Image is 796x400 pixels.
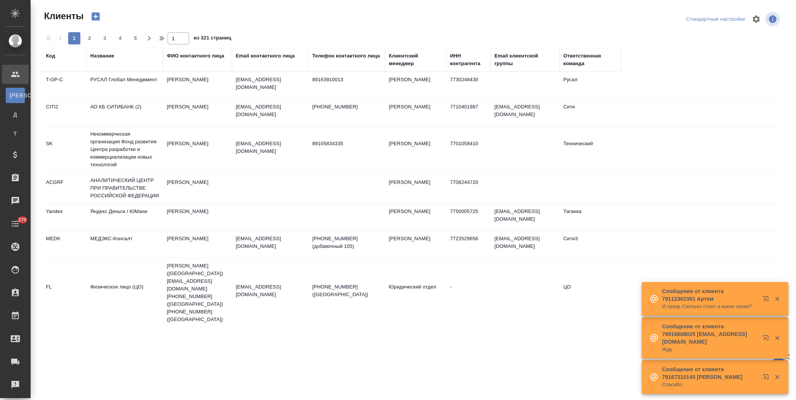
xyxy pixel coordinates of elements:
div: Ответственная команда [563,52,617,67]
td: [PERSON_NAME] [385,99,446,126]
button: 4 [114,32,126,44]
a: Д [6,107,25,122]
td: Яндекс Деньги / ЮМани [86,204,163,231]
td: Сити [559,99,621,126]
span: из 321 страниц [194,33,231,44]
p: 89105834335 [312,140,381,148]
div: Телефон контактного лица [312,52,380,60]
button: Открыть в новой вкладке [758,369,776,388]
td: МЕДЭКС-Консалт [86,231,163,258]
button: 5 [129,32,142,44]
td: Юридический отдел [385,279,446,306]
td: [PERSON_NAME] [163,99,232,126]
div: ИНН контрагента [450,52,487,67]
td: [PERSON_NAME] [163,231,232,258]
span: 270 [14,216,31,224]
td: [EMAIL_ADDRESS][DOMAIN_NAME] [491,99,559,126]
p: [EMAIL_ADDRESS][DOMAIN_NAME] [236,103,305,118]
td: [PERSON_NAME] [385,175,446,202]
span: Посмотреть информацию [765,12,781,26]
div: Название [90,52,114,60]
td: [EMAIL_ADDRESS][DOMAIN_NAME] [491,231,559,258]
span: Клиенты [42,10,83,22]
td: CITI2 [42,99,86,126]
td: FL [42,279,86,306]
td: 7710401987 [446,99,491,126]
p: Спасибо [662,381,758,389]
p: Жду. [662,346,758,353]
button: Открыть в новой вкладке [758,330,776,349]
div: Клиентский менеджер [389,52,442,67]
p: 89163910013 [312,76,381,84]
td: АНАЛИТИЧЕСКИЙ ЦЕНТР ПРИ ПРАВИТЕЛЬСТВЕ РОССИЙСКОЙ ФЕДЕРАЦИИ [86,173,163,203]
div: Email контактного лица [236,52,295,60]
p: Сообщение от клиента 79112362361 Артем [662,287,758,303]
span: Д [10,111,21,118]
td: ACGRF [42,175,86,202]
td: Таганка [559,204,621,231]
div: Email клиентской группы [494,52,556,67]
span: Настроить таблицу [747,10,765,28]
td: [PERSON_NAME] ([GEOGRAPHIC_DATA]) [EMAIL_ADDRESS][DOMAIN_NAME] [PHONE_NUMBER] ([GEOGRAPHIC_DATA])... [163,258,232,327]
p: [EMAIL_ADDRESS][DOMAIN_NAME] [236,140,305,155]
p: [PHONE_NUMBER] (добавочный 105) [312,235,381,250]
p: [PHONE_NUMBER] [312,103,381,111]
div: ФИО контактного лица [167,52,224,60]
button: Открыть в новой вкладке [758,291,776,310]
td: [PERSON_NAME] [163,204,232,231]
span: Т [10,130,21,138]
td: SK [42,136,86,163]
td: 7723529656 [446,231,491,258]
td: [PERSON_NAME] [385,231,446,258]
td: ЦО [559,279,621,306]
p: Сообщение от клиента 79167310145 [PERSON_NAME] [662,366,758,381]
td: Некоммерческая организация Фонд развития Центра разработки и коммерциализации новых технологий [86,126,163,172]
p: [EMAIL_ADDRESS][DOMAIN_NAME] [236,76,305,91]
td: АО КБ СИТИБАНК (2) [86,99,163,126]
td: Русал [559,72,621,99]
td: РУСАЛ Глобал Менеджмент [86,72,163,99]
button: Закрыть [769,334,785,341]
button: 2 [83,32,96,44]
td: [PERSON_NAME] [385,72,446,99]
td: 7701058410 [446,136,491,163]
a: [PERSON_NAME] [6,88,25,103]
span: 5 [129,34,142,42]
td: [PERSON_NAME] [163,136,232,163]
span: 2 [83,34,96,42]
p: Сообщение от клиента 79916608025 [EMAIL_ADDRESS][DOMAIN_NAME] [662,323,758,346]
td: 7730248430 [446,72,491,99]
a: 270 [2,214,29,233]
td: 7750005725 [446,204,491,231]
div: split button [684,13,747,25]
p: [EMAIL_ADDRESS][DOMAIN_NAME] [236,283,305,298]
td: Yandex [42,204,86,231]
button: Закрыть [769,374,785,380]
td: [PERSON_NAME] [163,72,232,99]
button: Закрыть [769,295,785,302]
a: Т [6,126,25,141]
td: Сити3 [559,231,621,258]
td: [PERSON_NAME] [385,204,446,231]
p: [PHONE_NUMBER] ([GEOGRAPHIC_DATA]) [312,283,381,298]
p: И сразу. Сколько стоит и какие сроки? [662,303,758,310]
td: Физическое лицо (ЦО) [86,279,163,306]
td: MEDK [42,231,86,258]
td: [PERSON_NAME] [385,136,446,163]
td: - [446,279,491,306]
span: 4 [114,34,126,42]
p: [EMAIL_ADDRESS][DOMAIN_NAME] [236,235,305,250]
span: 3 [99,34,111,42]
td: [PERSON_NAME] [163,175,232,202]
td: [EMAIL_ADDRESS][DOMAIN_NAME] [491,204,559,231]
button: 3 [99,32,111,44]
div: Код [46,52,55,60]
td: 7708244720 [446,175,491,202]
td: Технический [559,136,621,163]
td: T-OP-C [42,72,86,99]
span: [PERSON_NAME] [10,92,21,99]
button: Создать [86,10,105,23]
